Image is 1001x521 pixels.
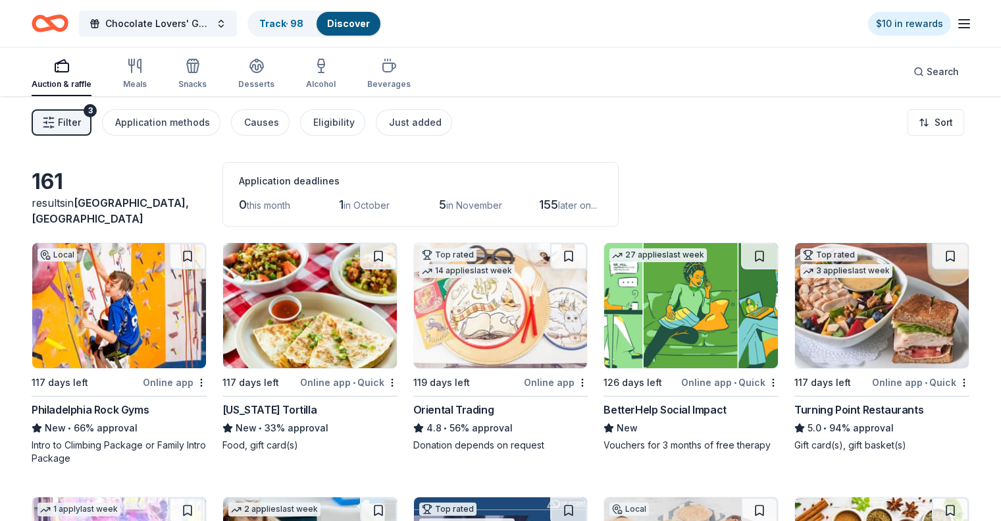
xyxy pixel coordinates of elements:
[222,439,398,452] div: Food, gift card(s)
[32,242,207,465] a: Image for Philadelphia Rock GymsLocal117 days leftOnline appPhiladelphia Rock GymsNew•66% approva...
[38,503,120,516] div: 1 apply last week
[603,402,726,418] div: BetterHelp Social Impact
[236,420,257,436] span: New
[68,423,71,433] span: •
[439,198,446,211] span: 5
[32,169,207,195] div: 161
[228,503,321,516] div: 2 applies last week
[32,420,207,436] div: 66% approval
[239,198,247,211] span: 0
[32,196,189,225] span: in
[32,196,189,225] span: [GEOGRAPHIC_DATA], [GEOGRAPHIC_DATA]
[413,375,470,391] div: 119 days left
[79,11,237,37] button: Chocolate Lovers' Gala
[794,420,969,436] div: 94% approval
[238,79,274,90] div: Desserts
[419,248,476,261] div: Top rated
[603,439,779,452] div: Vouchers for 3 months of free therapy
[603,375,662,391] div: 126 days left
[426,420,442,436] span: 4.8
[102,109,220,136] button: Application methods
[367,53,411,96] button: Beverages
[524,374,588,391] div: Online app
[247,200,290,211] span: this month
[800,248,858,261] div: Top rated
[300,109,365,136] button: Eligibility
[306,53,336,96] button: Alcohol
[539,198,558,211] span: 155
[222,242,398,452] a: Image for California Tortilla117 days leftOnline app•Quick[US_STATE] TortillaNew•33% approvalFood...
[734,377,736,388] span: •
[32,243,206,368] img: Image for Philadelphia Rock Gyms
[223,243,397,368] img: Image for California Tortilla
[367,79,411,90] div: Beverages
[45,420,66,436] span: New
[558,200,597,211] span: later on...
[239,173,602,189] div: Application deadlines
[609,248,707,262] div: 27 applies last week
[925,377,927,388] span: •
[259,423,262,433] span: •
[143,374,207,391] div: Online app
[32,109,91,136] button: Filter3
[123,53,147,96] button: Meals
[419,503,476,516] div: Top rated
[413,420,588,436] div: 56% approval
[123,79,147,90] div: Meals
[389,115,442,130] div: Just added
[604,243,778,368] img: Image for BetterHelp Social Impact
[222,420,398,436] div: 33% approval
[178,79,207,90] div: Snacks
[868,12,951,36] a: $10 in rewards
[32,195,207,227] div: results
[38,248,77,261] div: Local
[609,503,649,516] div: Local
[376,109,452,136] button: Just added
[105,16,211,32] span: Chocolate Lovers' Gala
[794,439,969,452] div: Gift card(s), gift basket(s)
[306,79,336,90] div: Alcohol
[908,109,964,136] button: Sort
[617,420,638,436] span: New
[603,242,779,452] a: Image for BetterHelp Social Impact27 applieslast week126 days leftOnline app•QuickBetterHelp Soci...
[300,374,398,391] div: Online app Quick
[313,115,355,130] div: Eligibility
[681,374,779,391] div: Online app Quick
[32,375,88,391] div: 117 days left
[794,242,969,452] a: Image for Turning Point RestaurantsTop rated3 applieslast week117 days leftOnline app•QuickTurnin...
[414,243,588,368] img: Image for Oriental Trading
[222,402,317,418] div: [US_STATE] Tortilla
[800,264,892,278] div: 3 applies last week
[259,18,303,29] a: Track· 98
[808,420,821,436] span: 5.0
[244,115,279,130] div: Causes
[935,115,953,130] span: Sort
[32,439,207,465] div: Intro to Climbing Package or Family Intro Package
[115,115,210,130] div: Application methods
[413,402,494,418] div: Oriental Trading
[413,439,588,452] div: Donation depends on request
[32,402,149,418] div: Philadelphia Rock Gyms
[247,11,382,37] button: Track· 98Discover
[413,242,588,452] a: Image for Oriental TradingTop rated14 applieslast week119 days leftOnline appOriental Trading4.8•...
[58,115,81,130] span: Filter
[795,243,969,368] img: Image for Turning Point Restaurants
[344,200,390,211] span: in October
[444,423,447,433] span: •
[419,264,515,278] div: 14 applies last week
[178,53,207,96] button: Snacks
[903,59,969,85] button: Search
[231,109,290,136] button: Causes
[32,53,91,96] button: Auction & raffle
[794,402,923,418] div: Turning Point Restaurants
[872,374,969,391] div: Online app Quick
[84,104,97,117] div: 3
[238,53,274,96] button: Desserts
[927,64,959,80] span: Search
[222,375,279,391] div: 117 days left
[32,8,68,39] a: Home
[327,18,370,29] a: Discover
[353,377,355,388] span: •
[446,200,502,211] span: in November
[824,423,827,433] span: •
